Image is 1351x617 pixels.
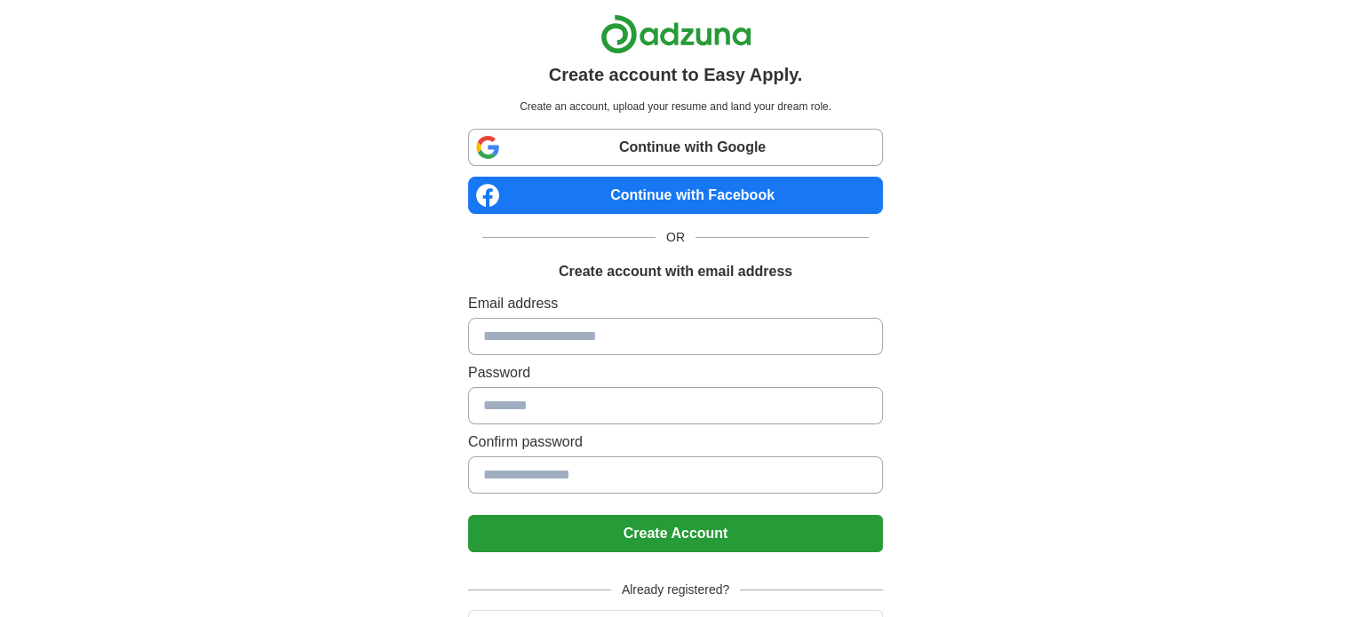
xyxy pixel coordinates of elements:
[611,581,740,599] span: Already registered?
[468,515,883,552] button: Create Account
[468,293,883,314] label: Email address
[600,14,751,54] img: Adzuna logo
[549,61,803,88] h1: Create account to Easy Apply.
[468,177,883,214] a: Continue with Facebook
[468,129,883,166] a: Continue with Google
[559,261,792,282] h1: Create account with email address
[656,228,695,247] span: OR
[468,431,883,453] label: Confirm password
[468,362,883,384] label: Password
[472,99,879,115] p: Create an account, upload your resume and land your dream role.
